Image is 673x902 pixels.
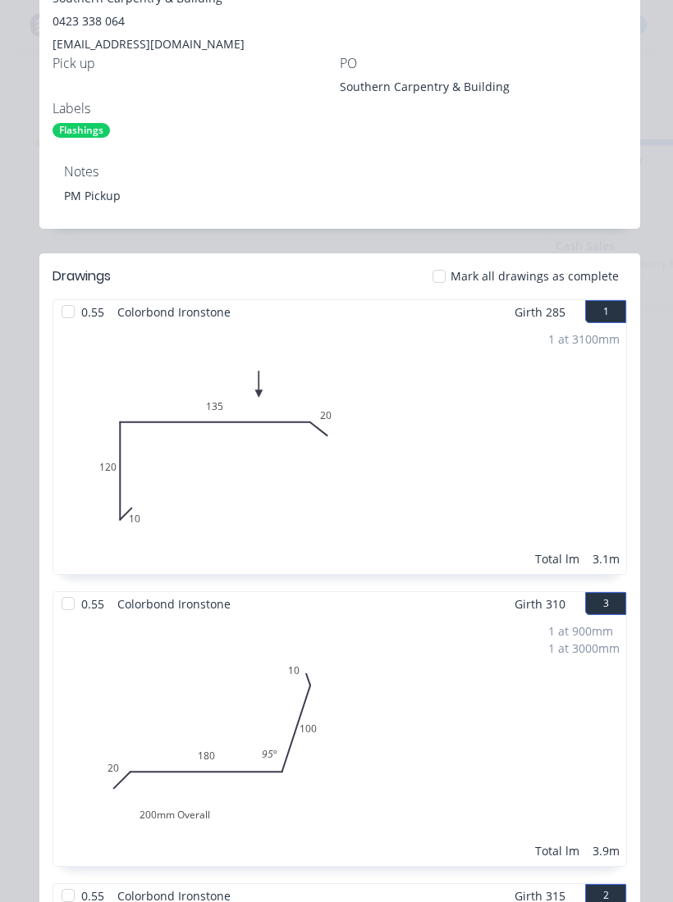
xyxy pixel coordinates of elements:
[548,622,620,640] div: 1 at 900mm
[593,550,620,567] div: 3.1m
[53,56,340,71] div: Pick up
[340,56,627,71] div: PO
[53,101,340,116] div: Labels
[515,300,565,324] span: Girth 285
[535,842,579,859] div: Total lm
[548,640,620,657] div: 1 at 3000mm
[593,842,620,859] div: 3.9m
[75,300,111,324] span: 0.55
[64,164,616,180] div: Notes
[340,78,545,101] div: Southern Carpentry & Building
[53,324,626,574] div: 010120135201 at 3100mmTotal lm3.1m
[585,592,626,615] button: 3
[64,187,616,204] div: PM Pickup
[111,592,237,616] span: Colorbond Ironstone
[548,330,620,348] div: 1 at 3100mm
[53,123,110,138] div: Flashings
[585,300,626,323] button: 1
[451,267,619,285] span: Mark all drawings as complete
[53,616,626,866] div: 200mm Overall201801001095º1 at 900mm1 at 3000mmTotal lm3.9m
[111,300,237,324] span: Colorbond Ironstone
[75,592,111,616] span: 0.55
[515,592,565,616] span: Girth 310
[535,550,579,567] div: Total lm
[53,266,111,286] div: Drawings
[53,10,340,33] div: 0423 338 064
[53,33,340,56] div: [EMAIL_ADDRESS][DOMAIN_NAME]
